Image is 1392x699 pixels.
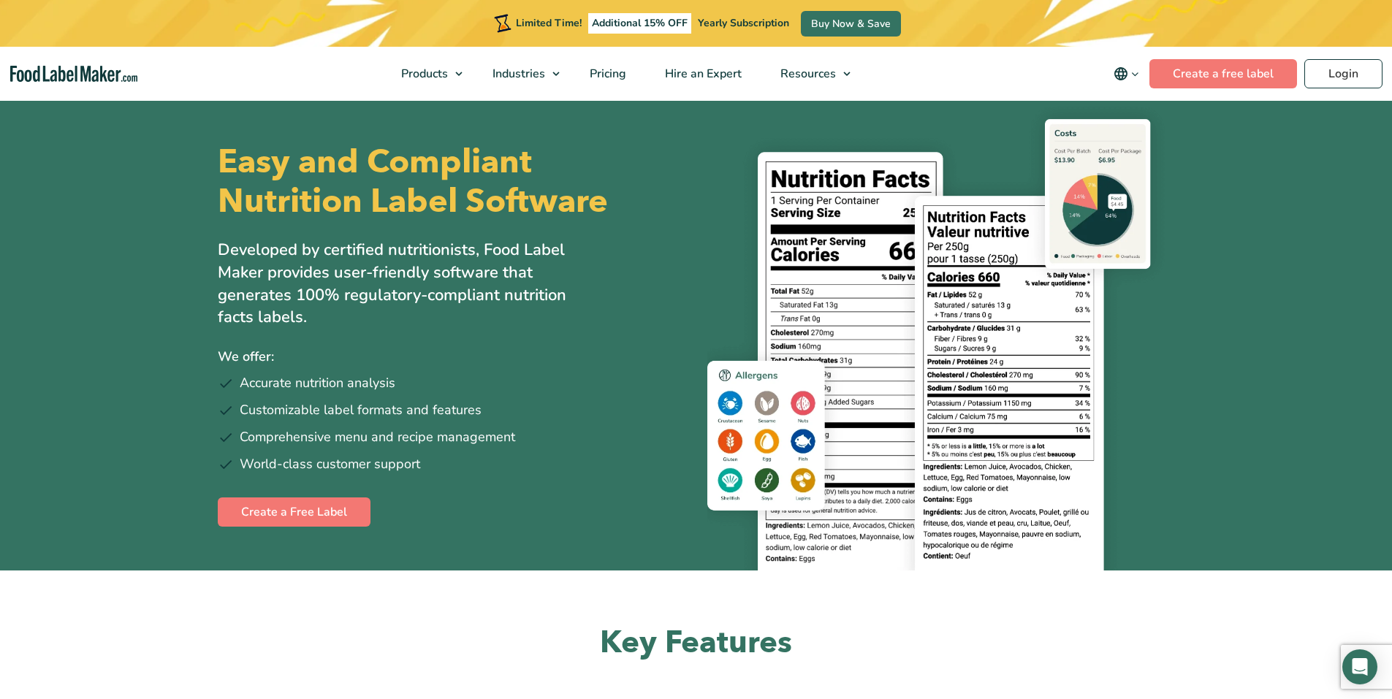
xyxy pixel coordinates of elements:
[776,66,837,82] span: Resources
[218,346,685,367] p: We offer:
[1304,59,1383,88] a: Login
[588,13,691,34] span: Additional 15% OFF
[661,66,743,82] span: Hire an Expert
[240,400,482,420] span: Customizable label formats and features
[240,454,420,474] span: World-class customer support
[240,427,515,447] span: Comprehensive menu and recipe management
[1149,59,1297,88] a: Create a free label
[473,47,567,101] a: Industries
[218,239,598,329] p: Developed by certified nutritionists, Food Label Maker provides user-friendly software that gener...
[397,66,449,82] span: Products
[761,47,858,101] a: Resources
[488,66,547,82] span: Industries
[1342,649,1377,684] div: Open Intercom Messenger
[382,47,470,101] a: Products
[218,623,1175,663] h2: Key Features
[218,497,370,527] a: Create a Free Label
[218,142,684,221] h1: Easy and Compliant Nutrition Label Software
[585,66,628,82] span: Pricing
[646,47,758,101] a: Hire an Expert
[698,16,789,30] span: Yearly Subscription
[571,47,642,101] a: Pricing
[516,16,582,30] span: Limited Time!
[240,373,395,393] span: Accurate nutrition analysis
[801,11,901,37] a: Buy Now & Save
